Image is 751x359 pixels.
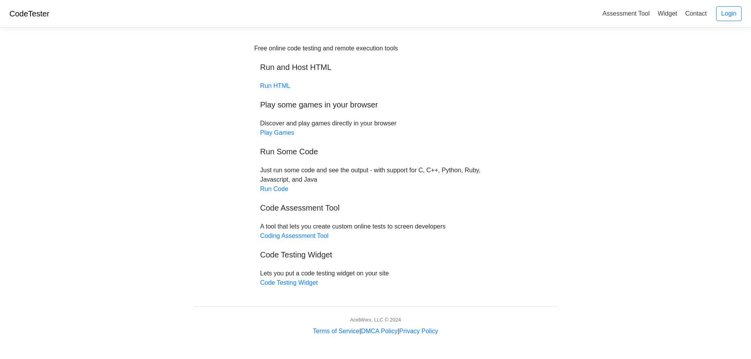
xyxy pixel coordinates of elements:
a: Widget [654,7,680,20]
a: Coding Assessment Tool [260,232,329,239]
a: Code Testing Widget [260,279,318,286]
div: Discover and play games directly in your browser Just run some code and see the output - with sup... [254,44,497,288]
a: DMCA Policy [361,328,397,334]
a: Privacy Policy [399,328,438,334]
div: AcidWorx, LLC © 2024 [350,316,401,323]
a: Contact [682,7,710,20]
h5: Code Assessment Tool [260,203,491,213]
div: Free online code testing and remote execution tools [254,44,398,53]
div: | | [313,327,438,336]
a: Run Code [260,186,288,192]
a: Play Games [260,129,294,136]
a: Assessment Tool [599,7,653,20]
a: Terms of Service [313,328,359,334]
h5: Play some games in your browser [260,100,491,109]
a: Run HTML [260,82,290,89]
a: CodeTester [9,9,49,18]
a: Login [716,6,742,21]
h5: Run and Host HTML [260,63,491,72]
h5: Code Testing Widget [260,250,491,259]
h5: Run Some Code [260,147,491,156]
